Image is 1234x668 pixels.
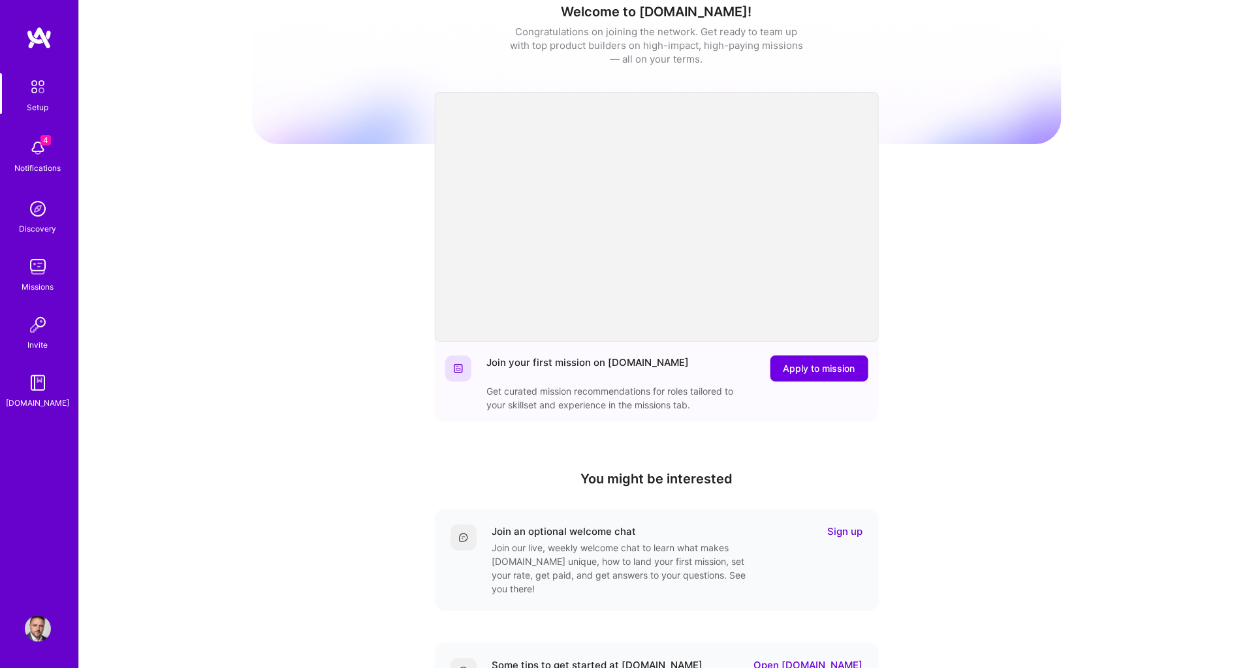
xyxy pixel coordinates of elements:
h4: You might be interested [435,471,879,487]
div: Invite [28,338,48,352]
iframe: video [435,92,879,342]
img: setup [24,73,52,100]
img: Invite [25,312,51,338]
img: Website [453,363,464,374]
div: Missions [22,280,54,294]
button: Apply to mission [770,356,868,382]
div: Congratulations on joining the network. Get ready to team up with top product builders on high-im... [510,25,804,66]
a: Sign up [828,524,863,538]
img: teamwork [25,254,51,280]
img: User Avatar [25,616,51,642]
div: Join your first mission on [DOMAIN_NAME] [487,356,689,382]
a: User Avatar [22,616,54,642]
div: Notifications [15,161,61,175]
div: Join our live, weekly welcome chat to learn what makes [DOMAIN_NAME] unique, how to land your fir... [492,541,753,596]
img: discovery [25,196,51,222]
img: Comment [458,532,469,543]
div: Join an optional welcome chat [492,524,637,538]
h1: Welcome to [DOMAIN_NAME]! [252,4,1062,20]
img: bell [25,135,51,161]
img: logo [26,26,52,50]
span: 4 [40,135,51,145]
span: Apply to mission [783,362,855,375]
div: Setup [27,100,49,114]
div: [DOMAIN_NAME] [7,396,70,410]
div: Discovery [20,222,57,235]
div: Get curated mission recommendations for roles tailored to your skillset and experience in the mis... [487,384,748,412]
img: guide book [25,370,51,396]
